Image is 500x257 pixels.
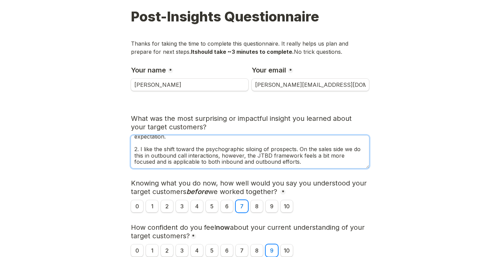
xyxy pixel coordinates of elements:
[131,39,369,56] p: Thanks for taking the time to complete this questionnaire. It really helps us plan and prepare fo...
[294,48,342,55] span: No trick questions.
[131,223,216,231] span: How confident do you feel
[131,223,369,240] h3: now
[252,79,369,91] input: Your email
[186,188,208,196] span: before
[131,223,367,240] span: about your current understanding of your target customers?
[131,9,369,38] h1: Post-Insights Questionnaire
[131,179,369,196] span: Knowing what you do now, how well would you say you understood your target customers
[208,188,277,196] span: we worked together?
[191,48,195,55] span: It
[131,79,248,91] input: Your name
[131,114,354,131] span: What was the most surprising or impactful insight you learned about your target customers?
[131,135,369,168] textarea: What was the most surprising or impactful insight you learned about your target customers?
[195,48,294,55] span: should take ~3 minutes to complete.
[131,66,166,75] p: Your name
[252,66,286,75] p: Your email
